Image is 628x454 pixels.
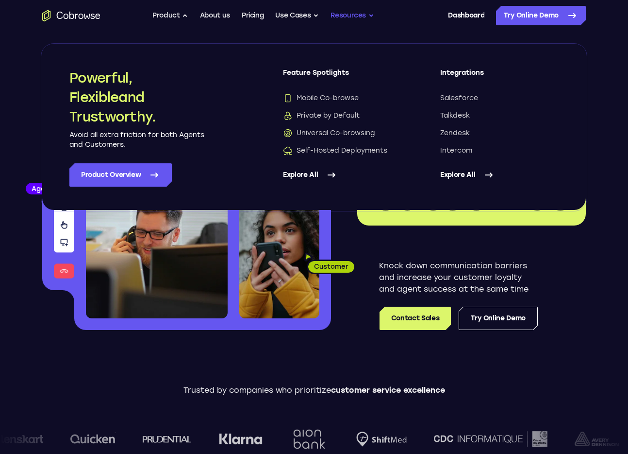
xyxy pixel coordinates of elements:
span: Talkdesk [440,111,470,121]
a: Universal Co-browsingUniversal Co-browsing [283,128,401,138]
span: Private by Default [283,111,360,121]
p: Avoid all extra friction for both Agents and Customers. [69,130,205,150]
img: Shiftmed [332,432,382,447]
a: Mobile Co-browseMobile Co-browse [283,93,401,103]
button: Resources [331,6,374,25]
span: Intercom [440,146,472,156]
a: Salesforce [440,93,559,103]
a: Zendesk [440,128,559,138]
button: Product [152,6,188,25]
a: Pricing [242,6,264,25]
img: Self-Hosted Deployments [283,146,293,156]
a: Go to the home page [42,10,100,21]
h2: Powerful, Flexible and Trustworthy. [69,68,205,126]
a: Explore All [283,163,401,187]
img: prudential [118,435,167,443]
span: Zendesk [440,128,470,138]
a: Product Overview [69,163,172,187]
span: Self-Hosted Deployments [283,146,387,156]
img: Universal Co-browsing [283,128,293,138]
a: Try Online Demo [496,6,586,25]
img: A customer support agent talking on the phone [86,145,228,318]
img: Mobile Co-browse [283,93,293,103]
button: Use Cases [275,6,319,25]
p: Knock down communication barriers and increase your customer loyalty and agent success at the sam... [379,260,538,295]
img: Private by Default [283,111,293,121]
a: Talkdesk [440,111,559,121]
span: Salesforce [440,93,478,103]
span: Integrations [440,68,559,86]
a: About us [200,6,230,25]
span: Feature Spotlights [283,68,401,86]
a: Try Online Demo [459,307,538,330]
a: Private by DefaultPrivate by Default [283,111,401,121]
span: Mobile Co-browse [283,93,359,103]
img: Klarna [195,433,238,445]
span: Universal Co-browsing [283,128,375,138]
a: Explore All [440,163,559,187]
a: Intercom [440,146,559,156]
img: A customer holding their phone [239,203,319,318]
a: Contact Sales [380,307,451,330]
a: Dashboard [448,6,484,25]
a: Self-Hosted DeploymentsSelf-Hosted Deployments [283,146,401,156]
span: customer service excellence [331,385,445,395]
img: CDC Informatique [410,431,523,446]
